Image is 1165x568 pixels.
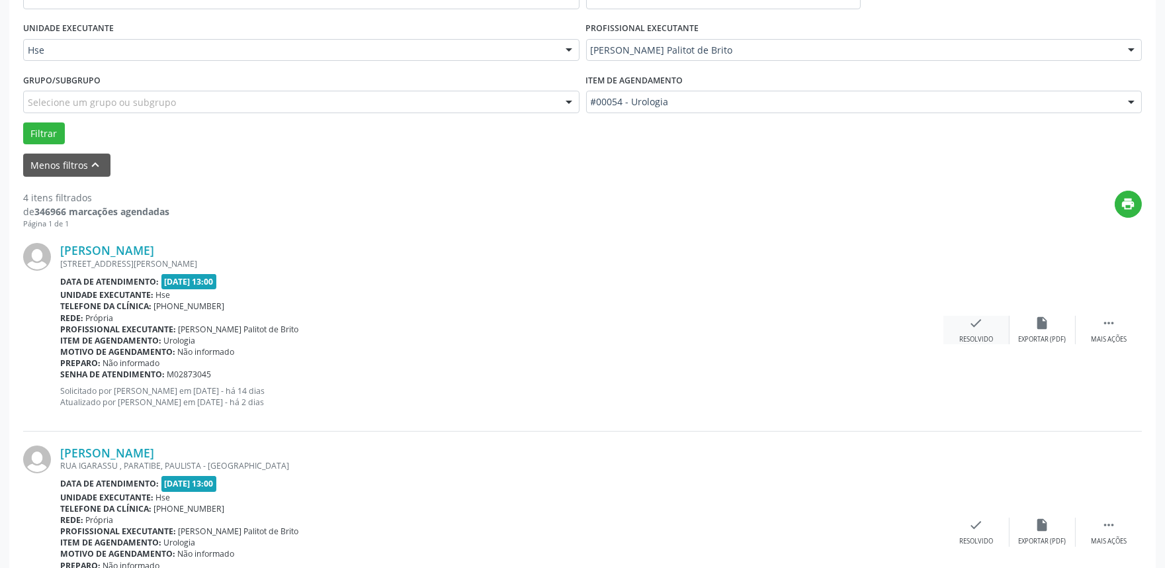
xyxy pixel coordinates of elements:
[86,514,114,526] span: Própria
[1115,191,1142,218] button: print
[60,478,159,489] b: Data de atendimento:
[164,335,196,346] span: Urologia
[591,95,1115,109] span: #00054 - Urologia
[60,312,83,324] b: Rede:
[23,243,51,271] img: img
[1035,316,1050,330] i: insert_drive_file
[179,526,299,537] span: [PERSON_NAME] Palitot de Brito
[34,205,169,218] strong: 346966 marcações agendadas
[1121,197,1136,211] i: print
[23,191,169,205] div: 4 itens filtrados
[23,218,169,230] div: Página 1 de 1
[586,70,683,91] label: Item de agendamento
[60,346,175,357] b: Motivo de agendamento:
[60,526,176,537] b: Profissional executante:
[60,301,151,312] b: Telefone da clínica:
[60,324,176,335] b: Profissional executante:
[161,476,217,491] span: [DATE] 13:00
[1019,537,1066,546] div: Exportar (PDF)
[586,19,699,39] label: PROFISSIONAL EXECUTANTE
[60,503,151,514] b: Telefone da clínica:
[959,335,993,344] div: Resolvido
[156,289,171,301] span: Hse
[60,385,943,408] p: Solicitado por [PERSON_NAME] em [DATE] - há 14 dias Atualizado por [PERSON_NAME] em [DATE] - há 2...
[23,122,65,145] button: Filtrar
[28,95,176,109] span: Selecione um grupo ou subgrupo
[60,492,153,503] b: Unidade executante:
[1101,518,1116,532] i: 
[154,503,225,514] span: [PHONE_NUMBER]
[1091,335,1127,344] div: Mais ações
[60,276,159,287] b: Data de atendimento:
[23,205,169,218] div: de
[103,357,160,369] span: Não informado
[959,537,993,546] div: Resolvido
[60,289,153,301] b: Unidade executante:
[1035,518,1050,532] i: insert_drive_file
[164,537,196,548] span: Urologia
[969,518,984,532] i: check
[178,548,235,559] span: Não informado
[60,537,161,548] b: Item de agendamento:
[89,158,103,172] i: keyboard_arrow_up
[28,44,552,57] span: Hse
[60,258,943,269] div: [STREET_ADDRESS][PERSON_NAME]
[60,548,175,559] b: Motivo de agendamento:
[60,335,161,346] b: Item de agendamento:
[179,324,299,335] span: [PERSON_NAME] Palitot de Brito
[60,514,83,526] b: Rede:
[60,460,943,471] div: RUA IGARASSU , PARATIBE, PAULISTA - [GEOGRAPHIC_DATA]
[23,19,114,39] label: UNIDADE EXECUTANTE
[60,446,154,460] a: [PERSON_NAME]
[1019,335,1066,344] div: Exportar (PDF)
[591,44,1115,57] span: [PERSON_NAME] Palitot de Brito
[60,369,165,380] b: Senha de atendimento:
[154,301,225,312] span: [PHONE_NUMBER]
[23,446,51,473] img: img
[1101,316,1116,330] i: 
[60,243,154,258] a: [PERSON_NAME]
[1091,537,1127,546] div: Mais ações
[161,274,217,289] span: [DATE] 13:00
[969,316,984,330] i: check
[23,70,101,91] label: Grupo/Subgrupo
[23,154,110,177] button: Menos filtroskeyboard_arrow_up
[178,346,235,357] span: Não informado
[167,369,212,380] span: M02873045
[86,312,114,324] span: Própria
[156,492,171,503] span: Hse
[60,357,101,369] b: Preparo:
